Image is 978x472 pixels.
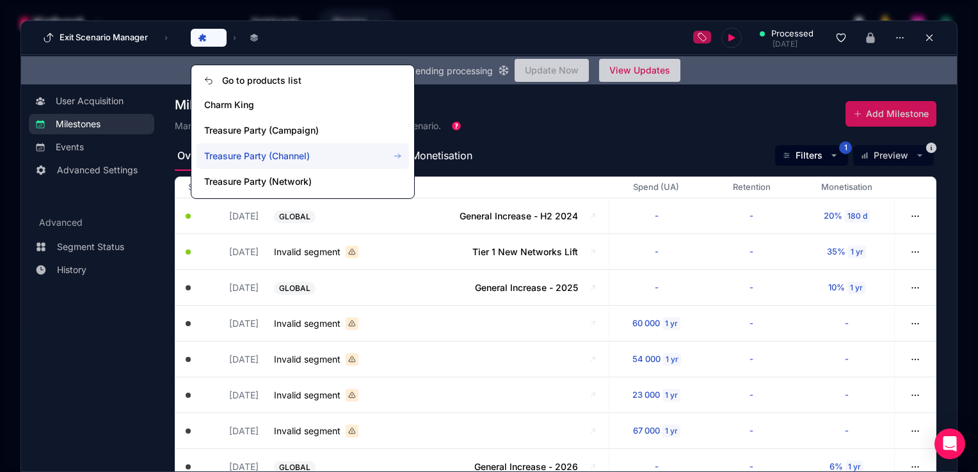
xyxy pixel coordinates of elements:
[775,145,848,166] button: Filters1
[704,181,799,194] div: Retention
[196,92,409,118] a: Charm King
[196,69,409,92] a: Go to products list
[460,209,578,223] span: General Increase - H2 2024
[828,281,845,294] div: 10%
[806,347,888,372] button: -
[806,418,888,444] button: -
[201,281,259,294] button: [DATE]
[175,98,242,111] span: Milestones
[750,317,753,330] div: -
[279,283,310,294] span: GLOBAL
[204,150,373,162] span: Treasure Party (Channel)
[662,317,680,330] div: 1 yr
[616,311,698,336] button: 60 0001 yr
[806,382,888,408] button: -
[274,245,578,258] button: Invalid segmentTier 1 New Networks Lift
[201,388,259,402] button: [DATE]
[710,382,792,408] button: -
[845,389,849,402] div: -
[56,118,100,130] span: Milestones
[57,164,138,177] span: Advanced Settings
[616,382,698,408] button: 23 0001 yr
[201,352,259,366] button: [DATE]
[799,181,895,194] div: Monetisation
[201,317,259,330] button: [DATE]
[632,317,660,330] div: 60 000
[655,281,659,294] div: -
[599,59,680,82] button: View Updates
[806,275,888,301] button: 10%1 yr
[827,246,846,258] div: 35%
[196,143,409,169] a: Treasure Party (Channel)
[204,175,373,188] span: Treasure Party (Network)
[824,210,842,223] div: 20%
[632,389,660,402] div: 23 000
[177,150,223,161] span: Overview
[750,281,753,294] div: -
[616,275,698,301] button: -
[616,203,698,229] button: -
[196,118,409,143] a: Treasure Party (Campaign)
[56,141,84,153] span: Events
[632,353,661,366] div: 54 000
[222,74,301,87] span: Go to products list
[201,245,259,258] button: [DATE]
[655,246,659,258] div: -
[274,388,578,402] button: Invalid segment
[408,140,475,171] div: Monetisation
[274,424,358,437] div: Invalid segment
[472,245,578,258] span: Tier 1 New Networks Lift
[662,389,680,402] div: 1 yr
[201,424,259,437] button: [DATE]
[274,352,358,366] div: Invalid segment
[750,425,753,437] div: -
[451,120,462,132] div: Tooltip anchor
[39,28,152,48] button: Exit Scenario Manager
[279,212,310,222] span: GLOBAL
[710,239,792,265] button: -
[29,91,154,111] a: User Acquisition
[609,61,670,80] span: View Updates
[616,418,698,444] button: 67 0001 yr
[845,317,849,330] div: -
[475,281,578,294] span: General Increase - 2025
[204,124,373,137] span: Treasure Party (Campaign)
[847,281,865,294] div: 1 yr
[750,353,753,366] div: -
[662,425,680,437] div: 1 yr
[274,317,358,330] div: Invalid segment
[846,101,936,127] button: Add Milestone
[29,260,154,280] a: History
[609,181,704,194] div: Spend (UA)
[710,311,792,336] button: -
[845,210,870,223] div: 180 d
[845,353,849,366] div: -
[29,160,154,180] a: Advanced Settings
[201,209,259,223] button: [DATE]
[274,388,358,402] div: Invalid segment
[806,203,888,229] button: 20%180 d
[175,120,441,132] h3: Manage the different pillar milestones for the selected scenario.
[848,246,866,258] div: 1 yr
[710,275,792,301] button: -
[411,150,472,161] span: Monetisation
[274,424,578,437] button: Invalid segment
[934,429,965,459] div: Open Intercom Messenger
[760,40,814,48] div: [DATE]
[750,246,753,258] div: -
[29,137,154,157] a: Events
[29,114,154,134] a: Milestones
[29,216,154,234] h3: Advanced
[853,145,934,166] button: Preview
[710,347,792,372] button: -
[196,169,409,194] a: Treasure Party (Network)
[57,264,86,276] span: History
[274,281,578,295] button: GLOBALGeneral Increase - 2025
[56,95,124,107] span: User Acquisition
[796,149,822,162] span: Filters
[274,352,578,366] button: Invalid segment
[839,141,852,154] span: 1
[806,311,888,336] button: -
[57,240,124,253] span: Segment Status
[845,425,849,437] div: -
